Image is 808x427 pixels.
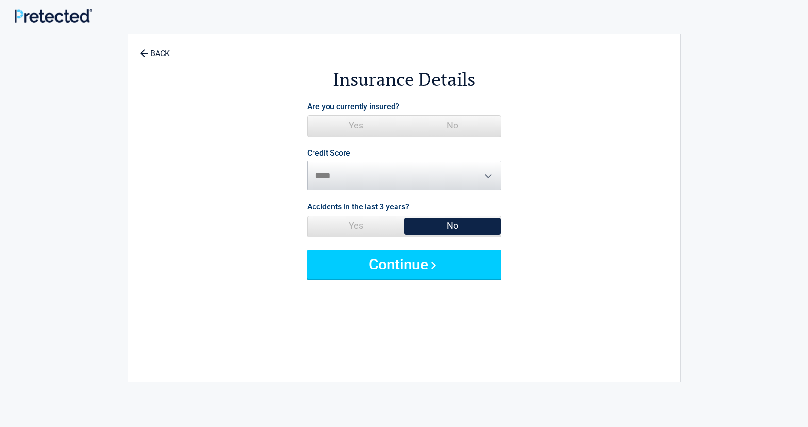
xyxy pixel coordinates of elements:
[308,216,404,236] span: Yes
[308,116,404,135] span: Yes
[307,200,409,213] label: Accidents in the last 3 years?
[404,216,501,236] span: No
[404,116,501,135] span: No
[15,9,92,23] img: Main Logo
[307,250,501,279] button: Continue
[181,67,627,92] h2: Insurance Details
[307,149,350,157] label: Credit Score
[307,100,399,113] label: Are you currently insured?
[138,41,172,58] a: BACK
